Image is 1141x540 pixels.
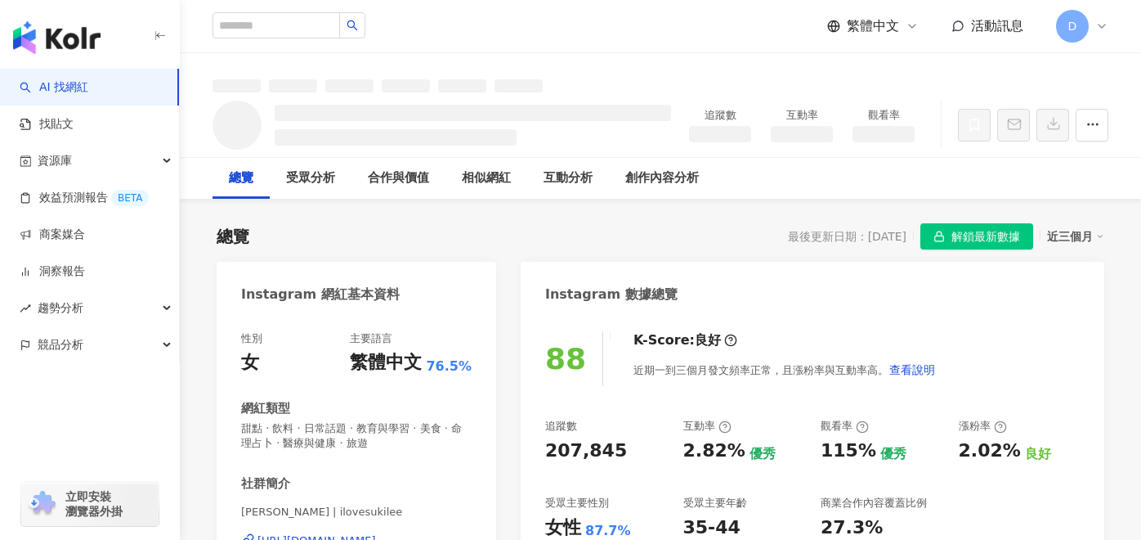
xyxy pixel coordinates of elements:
div: 近三個月 [1047,226,1104,247]
span: 競品分析 [38,326,83,363]
div: 受眾分析 [286,169,335,188]
div: Instagram 數據總覽 [545,286,678,304]
span: 趨勢分析 [38,290,83,326]
a: 洞察報告 [20,263,85,280]
div: 115% [821,439,876,464]
span: search [347,20,358,31]
span: 76.5% [426,358,472,376]
span: D [1068,17,1077,35]
div: 女 [241,350,259,376]
span: rise [20,303,31,314]
div: 總覽 [217,225,249,248]
div: 合作與價值 [368,169,429,188]
span: 解鎖最新數據 [951,224,1020,250]
button: 解鎖最新數據 [920,223,1033,250]
div: 良好 [695,331,721,349]
span: 立即安裝 瀏覽器外掛 [65,489,123,519]
a: 商案媒合 [20,227,85,243]
div: 繁體中文 [350,350,422,376]
button: 查看說明 [888,353,936,386]
a: chrome extension立即安裝 瀏覽器外掛 [21,482,159,526]
div: 最後更新日期：[DATE] [788,230,906,243]
div: 社群簡介 [241,475,290,493]
div: 互動率 [683,419,732,434]
a: 找貼文 [20,116,74,133]
div: 網紅類型 [241,400,290,417]
div: 207,845 [545,439,627,464]
div: 受眾主要年齡 [683,496,747,511]
div: 創作內容分析 [625,169,699,188]
div: 2.82% [683,439,745,464]
a: 效益預測報告BETA [20,190,149,206]
span: 繁體中文 [847,17,899,35]
div: 87.7% [585,522,631,540]
div: 2.02% [959,439,1021,464]
div: 觀看率 [821,419,869,434]
span: 資源庫 [38,142,72,179]
span: [PERSON_NAME] | ilovesukilee [241,505,472,520]
span: 活動訊息 [971,18,1023,34]
div: 主要語言 [350,331,392,346]
span: 查看說明 [889,363,935,376]
div: 相似網紅 [462,169,511,188]
div: 受眾主要性別 [545,496,609,511]
div: 觀看率 [852,107,915,124]
span: 甜點 · 飲料 · 日常話題 · 教育與學習 · 美食 · 命理占卜 · 醫療與健康 · 旅遊 [241,421,472,451]
div: 總覽 [229,169,253,188]
div: 性別 [241,331,262,346]
div: Instagram 網紅基本資料 [241,286,400,304]
div: 漲粉率 [959,419,1007,434]
div: 互動分析 [544,169,593,188]
a: searchAI 找網紅 [20,79,88,96]
div: 追蹤數 [545,419,577,434]
div: 追蹤數 [689,107,751,124]
div: 近期一到三個月發文頻率正常，且漲粉率與互動率高。 [633,353,936,386]
img: chrome extension [26,491,58,517]
div: 優秀 [749,445,776,463]
div: 互動率 [771,107,833,124]
div: 優秀 [880,445,906,463]
div: 商業合作內容覆蓋比例 [821,496,927,511]
div: 良好 [1025,445,1051,463]
div: K-Score : [633,331,737,349]
div: 88 [545,342,586,376]
img: logo [13,21,101,54]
